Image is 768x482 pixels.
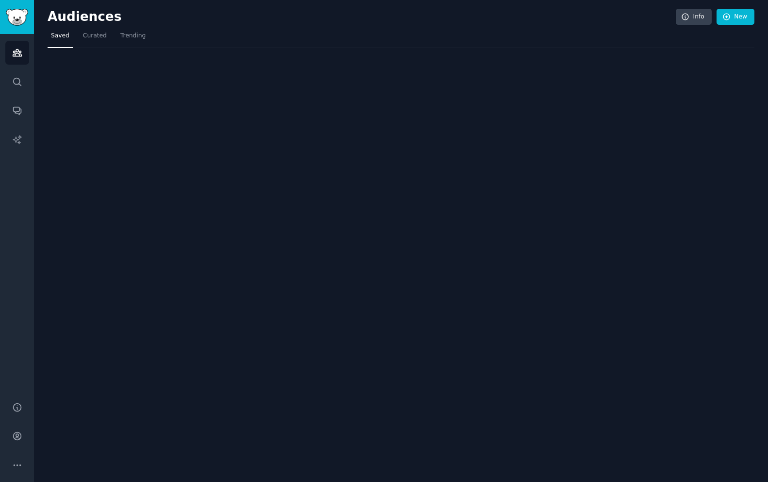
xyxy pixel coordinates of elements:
[83,32,107,40] span: Curated
[51,32,69,40] span: Saved
[676,9,712,25] a: Info
[117,28,149,48] a: Trending
[48,28,73,48] a: Saved
[717,9,754,25] a: New
[6,9,28,26] img: GummySearch logo
[80,28,110,48] a: Curated
[120,32,146,40] span: Trending
[48,9,676,25] h2: Audiences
